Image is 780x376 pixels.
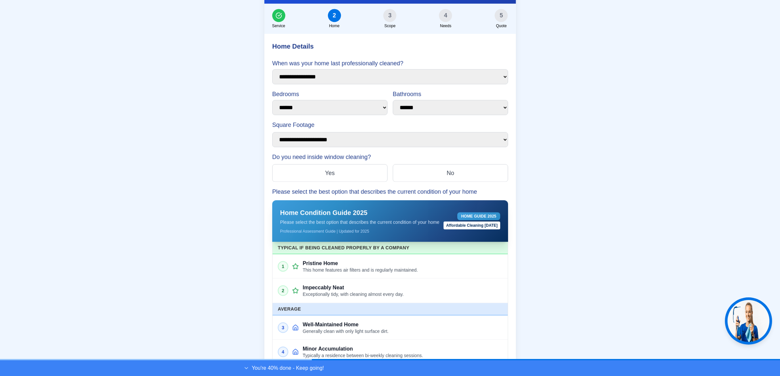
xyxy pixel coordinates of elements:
[272,59,508,68] label: When was your home last professionally cleaned?
[383,9,396,22] div: 3
[725,297,772,345] button: Get help from Jen
[393,164,508,182] button: No
[282,324,284,330] span: 3
[272,164,388,182] button: Yes
[439,9,452,22] div: 4
[495,9,508,22] div: 5
[440,23,451,28] span: Needs
[384,23,395,28] span: Scope
[728,300,770,342] img: Jen
[303,284,503,291] h5: Impeccably Neat
[273,315,508,340] button: 3Well-Maintained HomeGenerally clean with only light surface dirt.
[282,263,284,269] span: 1
[272,187,508,196] label: Please select the best option that describes the current condition of your home
[278,306,503,312] h4: Average
[282,348,284,355] span: 4
[272,89,388,99] label: Bedrooms
[273,340,508,364] button: 4Minor AccumulationTypically a residence between bi-weekly cleaning sessions.
[272,120,508,129] label: Square Footage
[272,23,285,28] span: Service
[329,23,339,28] span: Home
[303,291,503,297] p: Exceptionally tidy, with cleaning almost every day.
[303,267,503,273] p: This home features air filters and is regularly maintained.
[273,278,508,303] button: 2Impeccably NeatExceptionally tidy, with cleaning almost every day.
[303,329,503,334] p: Generally clean with only light surface dirt.
[252,364,324,372] p: You're 40% done - Keep going!
[393,89,508,99] label: Bathrooms
[303,345,503,353] h5: Minor Accumulation
[272,152,508,161] label: Do you need inside window cleaning?
[328,9,341,22] div: 2
[282,287,284,294] span: 2
[303,353,503,359] p: Typically a residence between bi-weekly cleaning sessions.
[496,23,507,28] span: Quote
[273,254,508,279] button: 1Pristine HomeThis home features air filters and is regularly maintained.
[272,42,508,51] h3: Home Details
[303,321,503,329] h5: Well-Maintained Home
[303,259,503,267] h5: Pristine Home
[278,244,503,251] h4: Typical if being cleaned properly by a company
